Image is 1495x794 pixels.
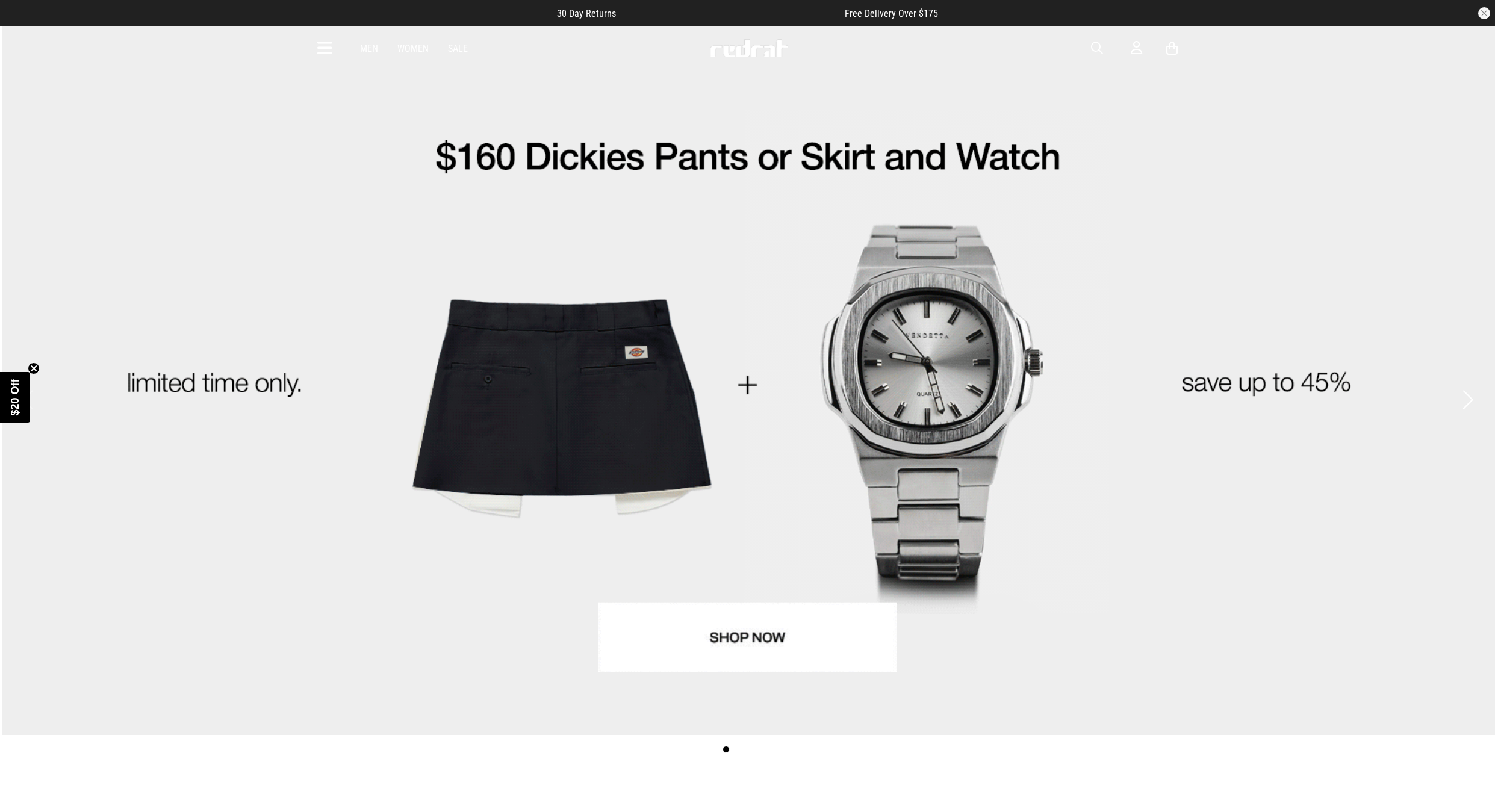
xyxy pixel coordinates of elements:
img: Redrat logo [709,39,789,57]
span: Free Delivery Over $175 [845,8,938,19]
iframe: Customer reviews powered by Trustpilot [640,7,821,19]
span: 30 Day Returns [557,8,616,19]
button: Next slide [1459,386,1476,413]
span: $20 Off [9,379,21,415]
a: Men [360,43,378,54]
a: Sale [448,43,468,54]
a: Women [397,43,429,54]
button: Close teaser [28,362,40,374]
